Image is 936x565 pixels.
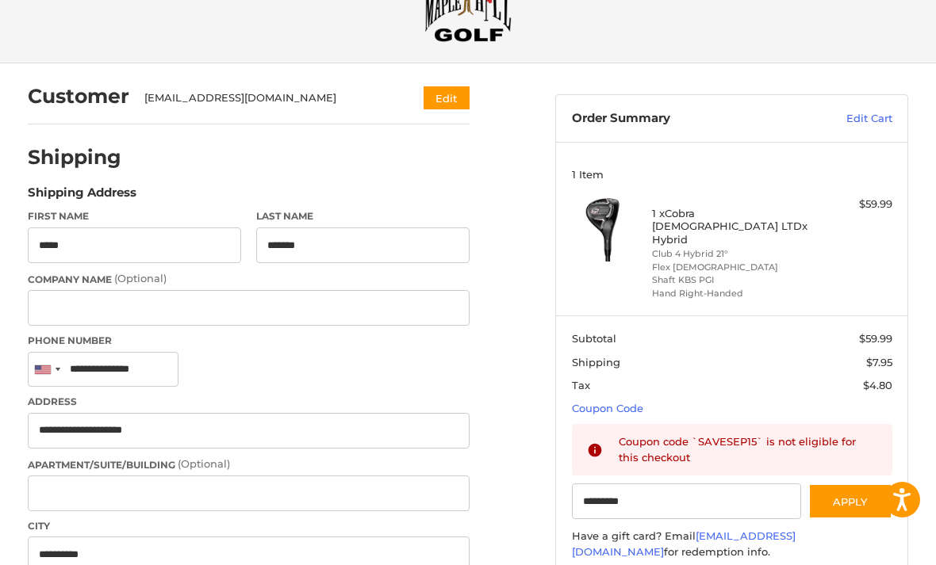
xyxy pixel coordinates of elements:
[790,111,892,127] a: Edit Cart
[859,332,892,345] span: $59.99
[28,271,470,287] label: Company Name
[572,168,892,181] h3: 1 Item
[256,209,470,223] label: Last Name
[28,519,470,533] label: City
[572,111,791,127] h3: Order Summary
[866,356,892,368] span: $7.95
[619,434,877,465] div: Coupon code `SAVESEP15` is not eligible for this checkout
[652,207,808,246] h4: 1 x Cobra [DEMOGRAPHIC_DATA] LTDx Hybrid
[28,456,470,472] label: Apartment/Suite/Building
[652,247,808,261] li: Club 4 Hybrid 21°
[652,273,808,287] li: Shaft KBS PGI
[28,395,470,409] label: Address
[28,209,241,223] label: First Name
[28,145,121,170] h2: Shipping
[652,261,808,274] li: Flex [DEMOGRAPHIC_DATA]
[808,483,892,519] button: Apply
[28,334,470,348] label: Phone Number
[28,184,136,209] legend: Shipping Address
[28,84,129,109] h2: Customer
[572,332,616,345] span: Subtotal
[572,483,801,519] input: Gift Certificate or Coupon Code
[29,353,65,387] div: United States: +1
[178,457,230,470] small: (Optional)
[424,86,470,109] button: Edit
[572,402,643,414] a: Coupon Code
[812,197,892,212] div: $59.99
[144,90,393,106] div: [EMAIL_ADDRESS][DOMAIN_NAME]
[572,379,590,391] span: Tax
[572,356,620,368] span: Shipping
[863,379,892,391] span: $4.80
[572,529,892,559] div: Have a gift card? Email for redemption info.
[805,522,936,565] iframe: Google Customer Reviews
[114,272,167,284] small: (Optional)
[652,287,808,300] li: Hand Right-Handed
[572,529,796,558] a: [EMAIL_ADDRESS][DOMAIN_NAME]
